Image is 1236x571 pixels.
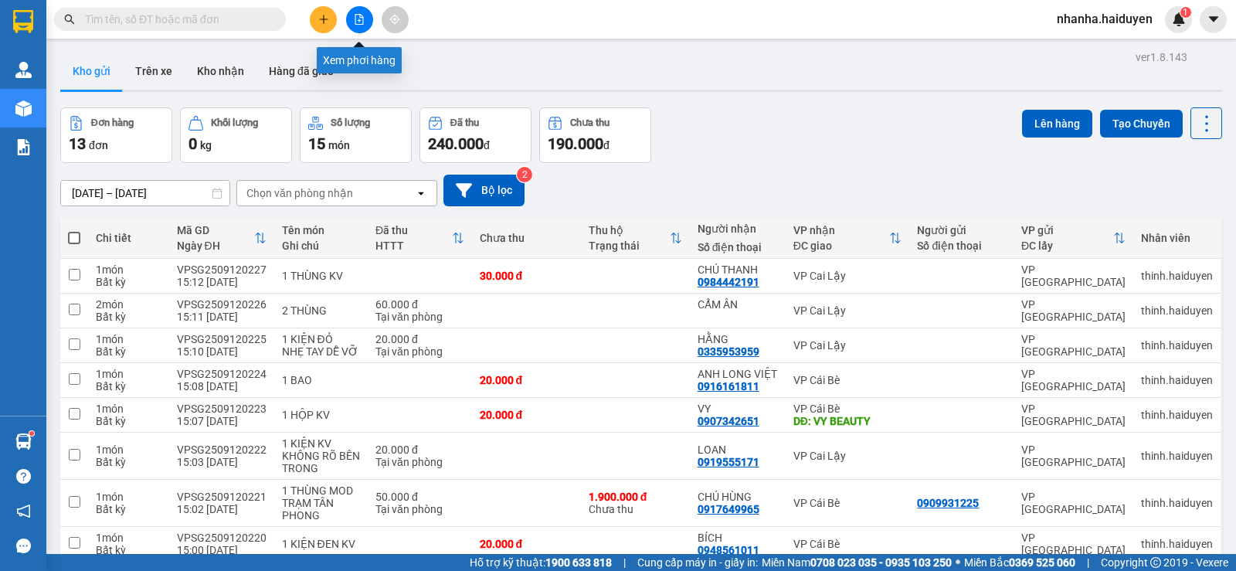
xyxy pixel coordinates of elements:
div: VPSG2509120225 [177,333,267,345]
div: VPSG2509120223 [177,403,267,415]
div: 1 món [96,491,161,503]
div: 50.000 đ [375,491,464,503]
div: Đơn hàng [91,117,134,128]
button: Số lượng15món [300,107,412,163]
span: Miền Nam [762,554,952,571]
div: Ngày ĐH [177,240,254,252]
div: DĐ: VY BEAUTY [793,415,902,427]
span: notification [16,504,31,518]
div: 1 KIỆN ĐỎ [282,333,361,345]
button: Tạo Chuyến [1100,110,1183,138]
div: HTTT [375,240,452,252]
div: ĐC lấy [1021,240,1113,252]
sup: 1 [1180,7,1191,18]
div: Chưa thu [480,232,573,244]
div: Tại văn phòng [375,456,464,468]
button: Trên xe [123,53,185,90]
span: kg [200,139,212,151]
span: đ [603,139,610,151]
div: TRẠM TÂN PHONG [282,497,361,522]
div: Chưa thu [570,117,610,128]
svg: open [415,187,427,199]
div: VY [698,403,778,415]
div: Bất kỳ [96,456,161,468]
div: VP Cai Lậy [793,304,902,317]
div: VPSG2509120227 [177,263,267,276]
div: thinh.haiduyen [1141,538,1213,550]
div: Số điện thoại [917,240,1006,252]
button: Chưa thu190.000đ [539,107,651,163]
div: 0907342651 [698,415,759,427]
span: copyright [1150,557,1161,568]
div: Bất kỳ [96,345,161,358]
div: Tại văn phòng [375,345,464,358]
input: Select a date range. [61,181,229,206]
div: Bất kỳ [96,415,161,427]
div: 1 THÙNG KV [282,270,361,282]
div: VP [GEOGRAPHIC_DATA] [1021,368,1126,393]
span: | [1087,554,1089,571]
div: 1 món [96,333,161,345]
div: thinh.haiduyen [1141,270,1213,282]
img: logo-vxr [13,10,33,33]
img: icon-new-feature [1172,12,1186,26]
span: Hỗ trợ kỹ thuật: [470,554,612,571]
div: Trạng thái [589,240,670,252]
div: VPSG2509120221 [177,491,267,503]
th: Toggle SortBy [169,218,274,259]
div: 15:08 [DATE] [177,380,267,393]
div: Bất kỳ [96,544,161,556]
div: BÍCH [698,532,778,544]
sup: 1 [29,431,34,436]
div: CHÚ THANH [698,263,778,276]
div: 15:00 [DATE] [177,544,267,556]
button: plus [310,6,337,33]
div: thinh.haiduyen [1141,374,1213,386]
div: Người gửi [917,224,1006,236]
th: Toggle SortBy [1014,218,1133,259]
strong: 1900 633 818 [545,556,612,569]
div: Bất kỳ [96,276,161,288]
div: ver 1.8.143 [1136,49,1187,66]
div: VP Cai Lậy [793,270,902,282]
button: Kho gửi [60,53,123,90]
div: Khối lượng [211,117,258,128]
div: VP nhận [793,224,890,236]
div: 2 món [96,298,161,311]
div: 15:03 [DATE] [177,456,267,468]
div: Tại văn phòng [375,503,464,515]
div: Người nhận [698,223,778,235]
div: VP gửi [1021,224,1113,236]
img: solution-icon [15,139,32,155]
strong: 0708 023 035 - 0935 103 250 [810,556,952,569]
div: Bất kỳ [96,380,161,393]
div: 1 KIỆN KV [282,437,361,450]
div: 20.000 đ [375,333,464,345]
span: message [16,539,31,553]
div: VP Cái Bè [793,538,902,550]
span: đơn [89,139,108,151]
th: Toggle SortBy [786,218,910,259]
div: 15:07 [DATE] [177,415,267,427]
div: thinh.haiduyen [1141,409,1213,421]
span: question-circle [16,469,31,484]
img: warehouse-icon [15,100,32,117]
div: Chọn văn phòng nhận [246,185,353,201]
div: VP Cái Bè [793,403,902,415]
div: VP [GEOGRAPHIC_DATA] [1021,263,1126,288]
span: món [328,139,350,151]
span: 1 [1183,7,1188,18]
div: 1 món [96,368,161,380]
div: 15:02 [DATE] [177,503,267,515]
button: file-add [346,6,373,33]
div: Xem phơi hàng [317,47,402,73]
div: 20.000 đ [480,374,573,386]
span: ⚪️ [956,559,960,566]
div: 1 món [96,532,161,544]
span: | [623,554,626,571]
span: 13 [69,134,86,153]
span: search [64,14,75,25]
div: 0948561011 [698,544,759,556]
span: 0 [188,134,197,153]
div: 1 món [96,444,161,456]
